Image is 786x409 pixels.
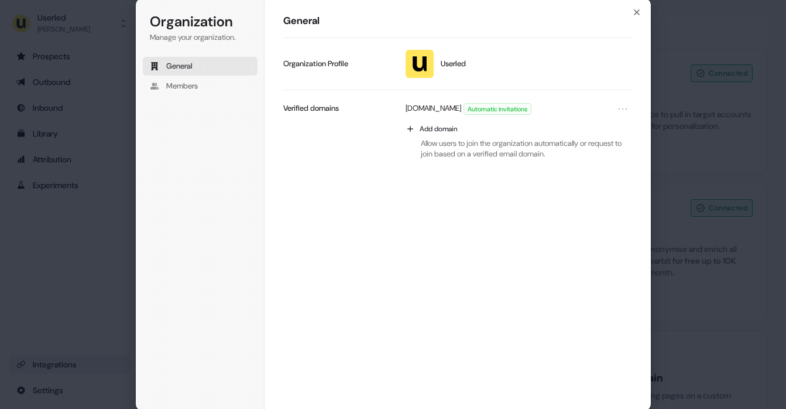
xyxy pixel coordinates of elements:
[143,57,258,76] button: General
[283,59,348,69] p: Organization Profile
[166,61,193,71] span: General
[420,124,458,134] span: Add domain
[441,59,466,69] span: Userled
[464,104,531,114] span: Automatic invitations
[166,81,198,91] span: Members
[400,120,631,138] button: Add domain
[400,138,631,159] p: Allow users to join the organization automatically or request to join based on a verified email d...
[406,50,434,78] img: Userled
[406,103,461,115] p: [DOMAIN_NAME]
[143,77,258,96] button: Members
[283,103,339,114] p: Verified domains
[150,12,250,31] h1: Organization
[616,102,630,116] button: Open menu
[283,14,632,28] h1: General
[150,32,250,43] p: Manage your organization.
